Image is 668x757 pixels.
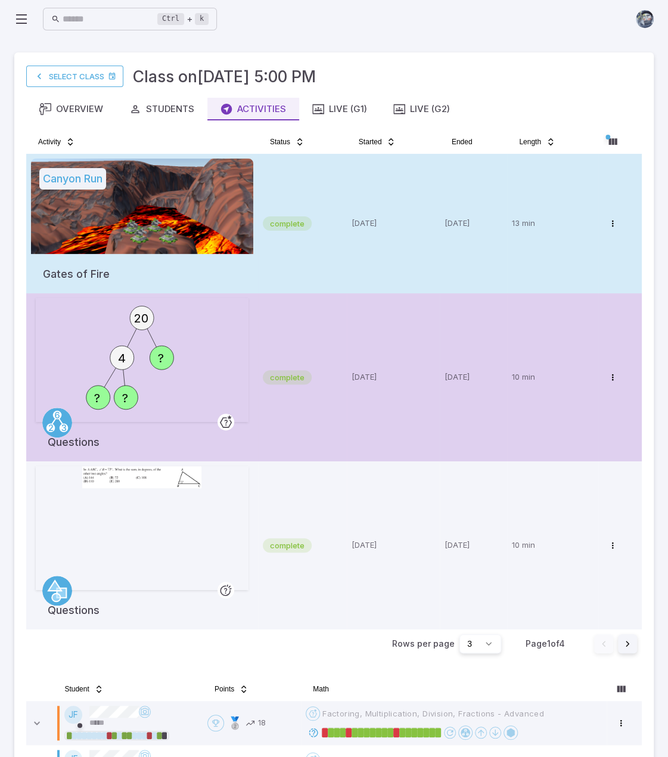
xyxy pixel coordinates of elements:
[306,680,336,699] button: Math
[133,64,316,88] h3: Class on [DATE] 5:00 PM
[26,66,123,87] a: Select Class
[157,13,184,25] kbd: Ctrl
[313,684,329,694] span: Math
[611,680,630,699] button: Column visibility
[64,706,198,728] div: not_present
[352,132,403,151] button: Started
[312,103,367,116] div: Live (G1)
[246,719,254,727] i: Points
[129,103,194,116] div: Students
[392,638,455,650] p: Rows per page
[393,103,450,116] div: Live (G2)
[636,10,654,28] img: andrew.jpg
[64,706,82,724] div: JF
[31,132,82,151] button: Activity
[118,351,126,365] text: 4
[352,218,435,229] p: [DATE]
[512,371,594,383] p: 10 min
[207,680,256,699] button: Points
[603,132,622,151] button: Column visibility
[519,137,541,147] span: Length
[134,311,148,325] text: 20
[195,13,209,25] kbd: k
[215,684,234,694] span: Points
[445,371,502,383] p: [DATE]
[352,371,435,383] p: [DATE]
[263,218,312,229] span: complete
[452,137,473,147] span: Ended
[158,351,164,365] text: ?
[122,390,128,405] text: ?
[64,684,89,694] span: Student
[512,218,594,229] p: 13 min
[512,539,594,551] p: 10 min
[42,408,72,438] a: Factors/Primes
[263,371,312,383] span: complete
[57,680,110,699] button: Student
[445,218,502,229] p: [DATE]
[352,539,435,551] p: [DATE]
[43,254,110,283] h5: Gates of Fire
[445,539,502,551] p: [DATE]
[39,103,103,116] div: Overview
[94,390,100,405] text: ?
[42,576,72,606] a: Geometry 2D
[220,103,286,116] div: Activities
[515,638,575,650] div: Page 1 of 4
[263,539,312,551] span: complete
[512,132,563,151] button: Length
[48,422,100,451] h5: Questions
[359,137,382,147] span: Started
[258,717,266,729] p: Points
[228,715,243,731] span: 🥈
[270,137,290,147] span: Status
[157,12,209,26] div: +
[263,132,312,151] button: Status
[39,168,106,190] h5: Canyon Run
[445,132,480,151] button: Ended
[38,137,61,147] span: Activity
[48,590,100,619] h5: Questions
[322,708,544,719] span: Factoring, Multiplication, Division, Fractions - Advanced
